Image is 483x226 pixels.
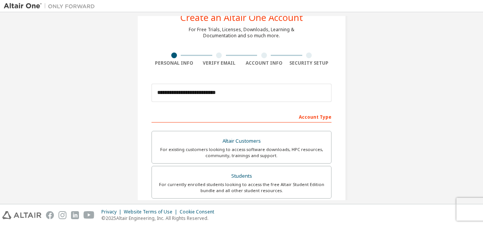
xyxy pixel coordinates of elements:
[156,181,327,194] div: For currently enrolled students looking to access the free Altair Student Edition bundle and all ...
[152,110,331,123] div: Account Type
[71,211,79,219] img: linkedin.svg
[4,2,99,10] img: Altair One
[58,211,66,219] img: instagram.svg
[2,211,41,219] img: altair_logo.svg
[156,171,327,181] div: Students
[156,136,327,146] div: Altair Customers
[101,209,124,215] div: Privacy
[84,211,95,219] img: youtube.svg
[156,146,327,159] div: For existing customers looking to access software downloads, HPC resources, community, trainings ...
[197,60,242,66] div: Verify Email
[241,60,287,66] div: Account Info
[46,211,54,219] img: facebook.svg
[180,209,219,215] div: Cookie Consent
[180,13,303,22] div: Create an Altair One Account
[124,209,180,215] div: Website Terms of Use
[152,60,197,66] div: Personal Info
[189,27,294,39] div: For Free Trials, Licenses, Downloads, Learning & Documentation and so much more.
[101,215,219,221] p: © 2025 Altair Engineering, Inc. All Rights Reserved.
[287,60,332,66] div: Security Setup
